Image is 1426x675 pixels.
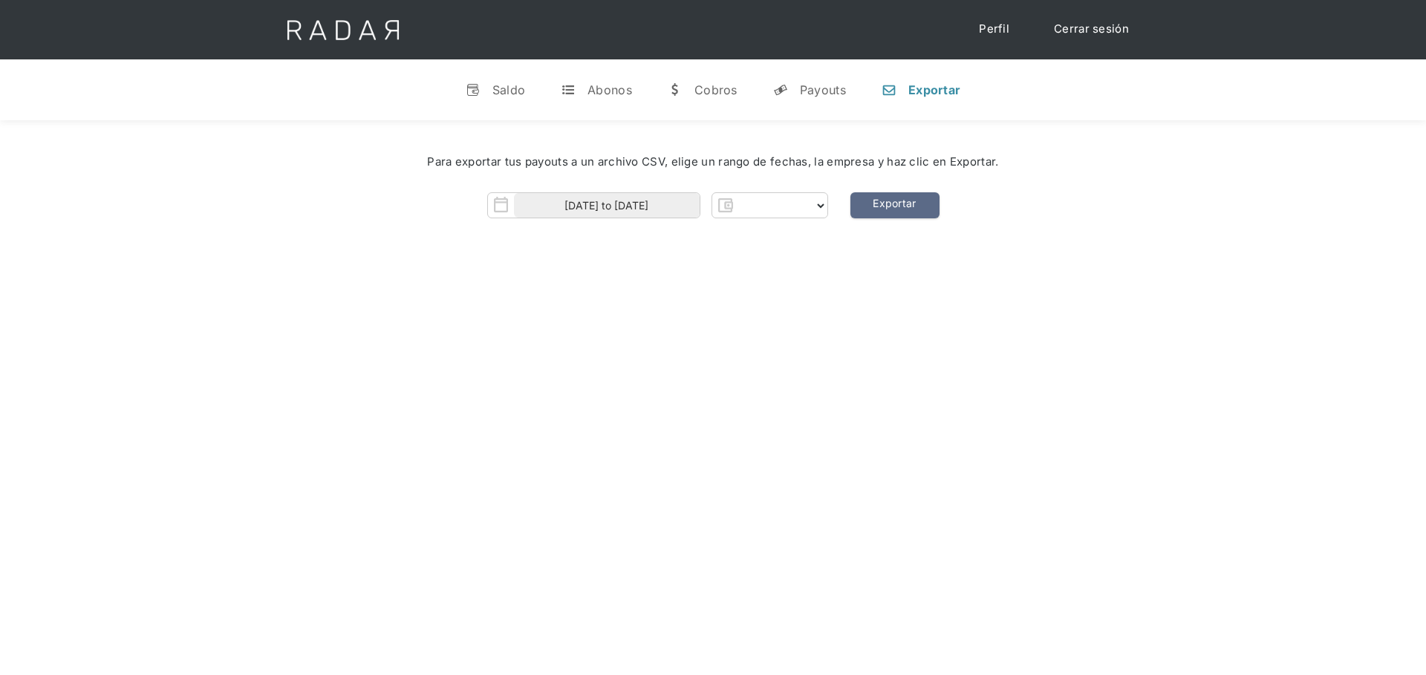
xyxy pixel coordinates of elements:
div: Abonos [587,82,632,97]
div: Payouts [800,82,846,97]
form: Form [487,192,828,218]
a: Cerrar sesión [1039,15,1144,44]
div: w [668,82,683,97]
div: Cobros [694,82,738,97]
div: Para exportar tus payouts a un archivo CSV, elige un rango de fechas, la empresa y haz clic en Ex... [45,154,1381,171]
div: v [466,82,481,97]
div: Exportar [908,82,960,97]
div: t [561,82,576,97]
div: Saldo [492,82,526,97]
div: y [773,82,788,97]
div: n [882,82,896,97]
a: Perfil [964,15,1024,44]
a: Exportar [850,192,940,218]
